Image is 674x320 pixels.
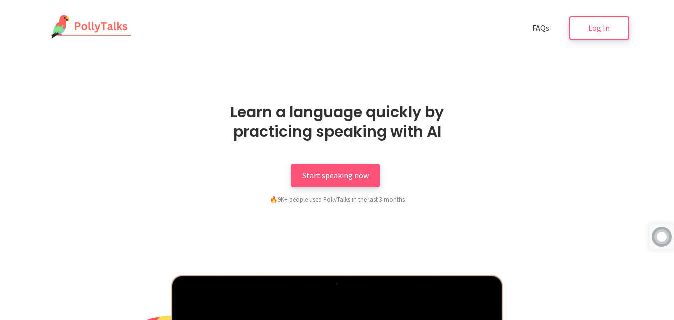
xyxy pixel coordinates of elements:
span: FAQs [532,23,549,33]
img: PollyTalks Logo [45,15,132,40]
span: Start speaking now [302,170,369,180]
a: FAQs [521,16,560,40]
a: Log In [569,16,629,40]
span: Log In [588,23,610,33]
span: fire [270,195,278,203]
a: Start speaking now [291,164,380,187]
div: 9K+ people used PollyTalks in the last 3 months [218,194,457,204]
h1: Learn a language quickly by practicing speaking with AI [200,102,474,141]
